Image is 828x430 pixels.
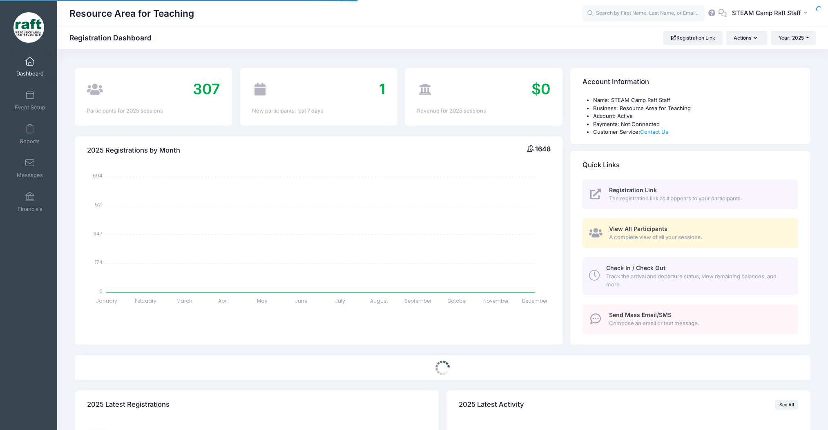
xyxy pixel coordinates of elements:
tspan: May [257,297,268,304]
div: New participants: last 7 days [252,107,385,115]
a: Financials [11,188,49,216]
h4: 2025 Registrations by Month [87,139,180,162]
span: 1 [379,80,385,98]
span: STEAM Camp Raft Staff [732,9,801,18]
span: View All Participants [609,225,667,232]
li: Account: Active [593,112,798,120]
span: 1648 [535,145,551,153]
span: Year: 2025 [779,35,804,41]
tspan: 174 [95,259,103,266]
h4: Quick Links [583,153,620,177]
span: Dashboard [16,70,44,77]
h1: Resource Area for Teaching [69,4,194,23]
span: Event Setup [15,104,45,111]
button: Actions [726,31,767,45]
span: Track the arrival and departure status, view remaining balances, and more. [606,273,789,288]
button: Year: 2025 [771,31,816,45]
span: Check In / Check Out [606,264,665,271]
tspan: August [370,297,388,304]
h1: Registration Dashboard [69,33,158,42]
tspan: June [295,297,307,304]
a: Send Mass Email/SMS Compose an email or text message. [583,304,798,334]
div: Revenue for 2025 sessions [417,107,550,115]
span: Send Mass Email/SMS [609,311,672,318]
span: The registration link as it appears to your participants. [609,195,789,203]
li: Payments: Not Connected [593,120,798,129]
tspan: 521 [95,201,103,208]
input: Search by First Name, Last Name, or Email... [582,5,705,22]
li: Business: Resource Area for Teaching [593,104,798,113]
span: A complete view of all your sessions. [609,233,789,242]
a: Contact Us [640,129,668,135]
tspan: November [483,297,509,304]
tspan: September [404,297,432,304]
span: Financials [18,206,42,213]
a: Messages [11,154,49,182]
span: Reports [20,138,40,145]
img: Resource Area for Teaching [13,12,44,43]
tspan: 694 [93,172,103,179]
tspan: 347 [94,230,103,237]
a: Reports [11,120,49,149]
a: Check In / Check Out Track the arrival and departure status, view remaining balances, and more. [583,257,798,295]
tspan: March [176,297,192,304]
h4: 2025 Latest Registrations [87,393,170,417]
tspan: 0 [99,288,103,295]
h4: 2025 Latest Activity [459,393,524,417]
a: Dashboard [11,52,49,81]
a: Registration Link [663,31,723,45]
a: Event Setup [11,86,49,115]
h4: Account Information [583,71,649,94]
a: Registration Link The registration link as it appears to your participants. [583,180,798,209]
tspan: December [522,297,548,304]
a: See All [775,400,798,410]
tspan: April [218,297,228,304]
span: Registration Link [609,186,657,193]
span: $0 [531,80,551,98]
button: STEAM Camp Raft Staff [727,4,816,23]
tspan: July [335,297,345,304]
span: 307 [193,80,220,98]
a: View All Participants A complete view of all your sessions. [583,218,798,248]
tspan: February [134,297,156,304]
li: Name: STEAM Camp Raft Staff [593,96,798,104]
tspan: January [96,297,117,304]
li: Customer Service: [593,128,798,136]
tspan: October [447,297,467,304]
span: Compose an email or text message. [609,319,789,328]
div: Participants for 2025 sessions [87,107,220,115]
span: Messages [17,172,43,179]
